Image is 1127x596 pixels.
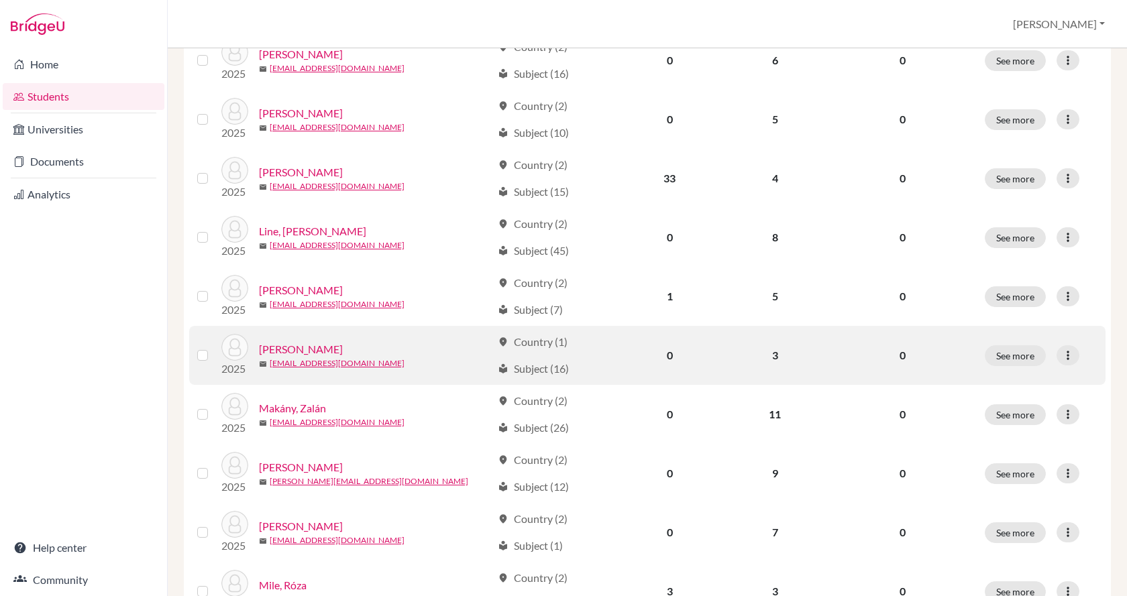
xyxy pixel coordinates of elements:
td: 7 [721,503,829,562]
a: Analytics [3,181,164,208]
td: 6 [721,31,829,90]
a: [EMAIL_ADDRESS][DOMAIN_NAME] [270,416,405,428]
p: 0 [837,524,969,540]
button: See more [985,50,1046,71]
button: [PERSON_NAME] [1007,11,1111,37]
a: [PERSON_NAME] [259,459,343,475]
td: 0 [619,385,721,444]
td: 9 [721,444,829,503]
span: local_library [498,245,508,256]
div: Country (2) [498,216,568,232]
p: 0 [837,52,969,68]
div: Country (2) [498,275,568,291]
p: 0 [837,229,969,245]
td: 0 [619,31,721,90]
a: Students [3,83,164,110]
a: [EMAIL_ADDRESS][DOMAIN_NAME] [270,121,405,133]
div: Subject (16) [498,66,569,82]
p: 2025 [221,420,248,436]
a: [PERSON_NAME] [259,518,343,534]
a: Community [3,567,164,593]
td: 5 [721,90,829,149]
span: location_on [498,101,508,111]
div: Subject (1) [498,538,563,554]
a: [PERSON_NAME][EMAIL_ADDRESS][DOMAIN_NAME] [270,475,468,487]
span: location_on [498,573,508,583]
td: 0 [619,503,721,562]
div: Subject (45) [498,243,569,259]
span: local_library [498,186,508,197]
button: See more [985,286,1046,307]
img: Line, Benjamin [221,216,248,243]
a: [PERSON_NAME] [259,164,343,180]
p: 0 [837,170,969,186]
div: Subject (12) [498,479,569,495]
span: local_library [498,422,508,433]
div: Country (2) [498,98,568,114]
button: See more [985,345,1046,366]
img: Lévay, Ambrus [221,157,248,184]
div: Subject (15) [498,184,569,200]
span: location_on [498,42,508,52]
a: [PERSON_NAME] [259,46,343,62]
button: See more [985,463,1046,484]
img: Bridge-U [11,13,64,35]
a: [PERSON_NAME] [259,282,343,298]
p: 0 [837,406,969,422]
span: location_on [498,396,508,406]
p: 0 [837,465,969,481]
p: 2025 [221,184,248,200]
img: Makány, Zalán [221,393,248,420]
span: mail [259,301,267,309]
td: 0 [619,90,721,149]
span: mail [259,360,267,368]
a: Home [3,51,164,78]
div: Country (2) [498,393,568,409]
img: Miklós, Eszter [221,511,248,538]
a: Line, [PERSON_NAME] [259,223,366,239]
a: Mile, Róza [259,577,307,593]
img: Lovas, Tekla [221,334,248,361]
a: [EMAIL_ADDRESS][DOMAIN_NAME] [270,357,405,369]
p: 2025 [221,243,248,259]
p: 0 [837,347,969,363]
img: Mester, Zsófia [221,452,248,479]
div: Subject (16) [498,361,569,377]
img: Kun, Bertalan [221,39,248,66]
button: See more [985,404,1046,425]
button: See more [985,522,1046,543]
span: local_library [498,68,508,79]
span: mail [259,242,267,250]
div: Country (2) [498,511,568,527]
span: location_on [498,514,508,524]
div: Country (2) [498,570,568,586]
button: See more [985,109,1046,130]
span: location_on [498,278,508,288]
a: [EMAIL_ADDRESS][DOMAIN_NAME] [270,239,405,251]
p: 2025 [221,538,248,554]
span: mail [259,65,267,73]
td: 33 [619,149,721,208]
td: 0 [619,444,721,503]
span: local_library [498,363,508,374]
img: Lokonon, Chantal [221,275,248,302]
a: [EMAIL_ADDRESS][DOMAIN_NAME] [270,180,405,192]
a: [PERSON_NAME] [259,341,343,357]
a: [EMAIL_ADDRESS][DOMAIN_NAME] [270,534,405,546]
div: Country (2) [498,452,568,468]
p: 2025 [221,66,248,82]
span: local_library [498,127,508,138]
a: [EMAIL_ADDRESS][DOMAIN_NAME] [270,298,405,310]
a: [EMAIL_ADDRESS][DOMAIN_NAME] [270,62,405,74]
div: Subject (7) [498,302,563,318]
a: Documents [3,148,164,175]
p: 2025 [221,125,248,141]
span: mail [259,124,267,132]
td: 11 [721,385,829,444]
div: Subject (26) [498,420,569,436]
td: 0 [619,208,721,267]
p: 0 [837,111,969,127]
td: 3 [721,326,829,385]
span: local_library [498,540,508,551]
td: 1 [619,267,721,326]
